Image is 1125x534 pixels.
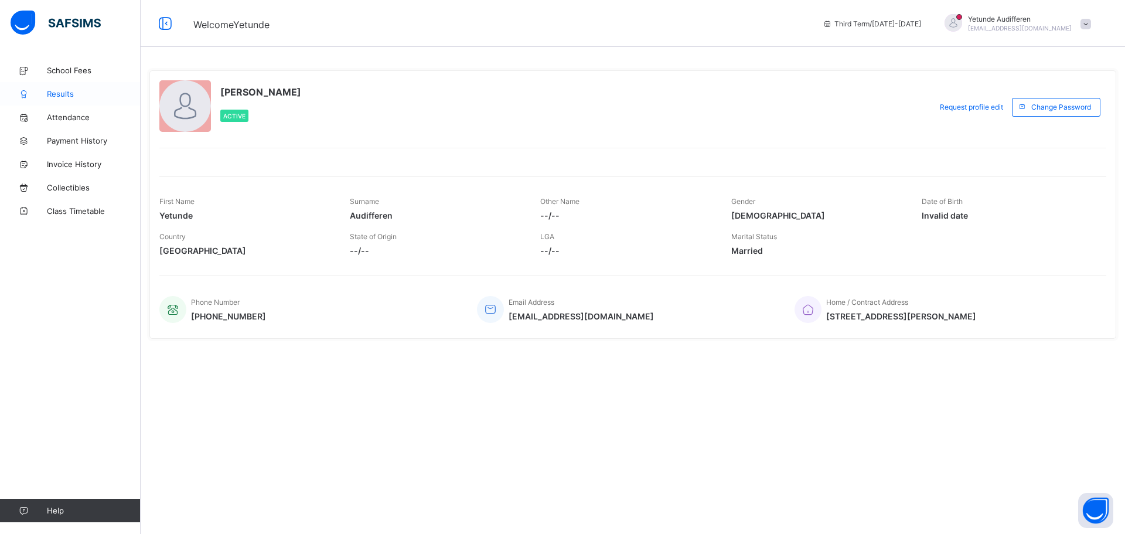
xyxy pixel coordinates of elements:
[731,246,904,256] span: Married
[223,113,246,120] span: Active
[540,232,554,241] span: LGA
[823,19,921,28] span: session/term information
[47,89,141,98] span: Results
[47,66,141,75] span: School Fees
[731,232,777,241] span: Marital Status
[540,246,713,256] span: --/--
[220,86,301,98] span: [PERSON_NAME]
[193,19,270,30] span: Welcome Yetunde
[509,298,554,307] span: Email Address
[968,15,1072,23] span: Yetunde Audifferen
[191,311,266,321] span: [PHONE_NUMBER]
[731,197,755,206] span: Gender
[922,210,1095,220] span: Invalid date
[159,246,332,256] span: [GEOGRAPHIC_DATA]
[968,25,1072,32] span: [EMAIL_ADDRESS][DOMAIN_NAME]
[47,183,141,192] span: Collectibles
[933,14,1097,33] div: YetundeAudifferen
[47,506,140,515] span: Help
[191,298,240,307] span: Phone Number
[350,232,397,241] span: State of Origin
[47,206,141,216] span: Class Timetable
[47,113,141,122] span: Attendance
[826,298,908,307] span: Home / Contract Address
[540,197,579,206] span: Other Name
[159,210,332,220] span: Yetunde
[159,232,186,241] span: Country
[350,210,523,220] span: Audifferen
[350,197,379,206] span: Surname
[1078,493,1113,528] button: Open asap
[47,136,141,145] span: Payment History
[922,197,963,206] span: Date of Birth
[826,311,976,321] span: [STREET_ADDRESS][PERSON_NAME]
[47,159,141,169] span: Invoice History
[731,210,904,220] span: [DEMOGRAPHIC_DATA]
[1031,103,1091,111] span: Change Password
[350,246,523,256] span: --/--
[159,197,195,206] span: First Name
[940,103,1003,111] span: Request profile edit
[509,311,654,321] span: [EMAIL_ADDRESS][DOMAIN_NAME]
[11,11,101,35] img: safsims
[540,210,713,220] span: --/--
